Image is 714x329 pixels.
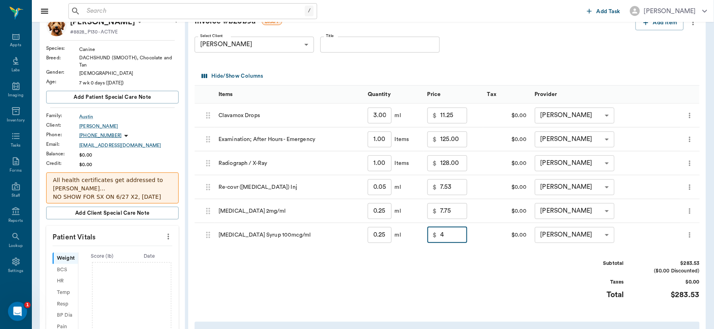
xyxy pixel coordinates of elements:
[636,16,684,30] button: Add Item
[440,108,467,123] input: 0.00
[535,179,615,195] div: [PERSON_NAME]
[392,159,409,167] div: Items
[46,112,79,119] div: Family :
[79,161,179,168] div: $0.00
[46,78,79,85] div: Age :
[162,230,175,243] button: more
[440,131,467,147] input: 0.00
[8,268,24,274] div: Settings
[70,28,118,35] p: #8828_P130 - ACTIVE
[53,176,172,201] p: All health certificates get addressed to [PERSON_NAME]... NO SHOW FOR SX ON 6/27 X2, [DATE]
[433,230,437,240] p: $
[218,83,233,106] div: Items
[215,223,364,247] div: [MEDICAL_DATA] Syrup 100mcg/ml
[75,209,150,217] span: Add client Special Care Note
[392,135,409,143] div: Items
[535,131,615,147] div: [PERSON_NAME]
[483,127,531,151] div: $0.00
[126,253,173,260] div: Date
[564,289,624,301] div: Total
[215,127,364,151] div: Examination; After Hours - Emergency
[7,117,25,123] div: Inventory
[640,289,700,301] div: $283.53
[684,157,696,170] button: more
[440,203,467,219] input: 0.00
[70,16,135,28] div: Mocha Austin
[368,83,391,106] div: Quantity
[53,276,78,287] div: HR
[483,175,531,199] div: $0.00
[215,175,364,199] div: Re-covr ([MEDICAL_DATA]) Inj
[487,83,496,106] div: Tax
[440,227,467,243] input: 0.00
[427,83,441,106] div: Price
[46,160,79,167] div: Credit :
[687,16,700,29] button: more
[433,135,437,144] p: $
[640,267,700,275] div: ($0.00 Discounted)
[46,45,79,52] div: Species :
[195,37,314,53] div: [PERSON_NAME]
[46,91,179,104] button: Add patient Special Care Note
[70,16,135,28] p: [PERSON_NAME]
[46,16,67,36] img: Profile Image
[46,207,179,219] button: Add client Special Care Note
[79,123,179,130] a: [PERSON_NAME]
[200,33,223,39] label: Select Client
[46,69,79,76] div: Gender :
[79,46,179,53] div: Canine
[684,109,696,122] button: more
[474,181,478,193] button: message
[474,110,478,121] button: message
[79,79,179,86] div: 7 wk 0 days ([DATE])
[392,231,401,239] div: ml
[474,205,478,217] button: message
[46,54,79,61] div: Breed :
[433,182,437,192] p: $
[46,226,179,246] p: Patient Vitals
[200,70,265,82] button: Select columns
[8,218,23,224] div: Reports
[10,42,21,48] div: Appts
[440,179,467,195] input: 0.00
[215,86,364,104] div: Items
[364,86,423,104] div: Quantity
[46,131,79,138] div: Phone :
[684,228,696,242] button: more
[440,155,467,171] input: 0.00
[433,206,437,216] p: $
[392,112,401,119] div: ml
[423,86,483,104] div: Price
[215,151,364,175] div: Radiograph / X-Ray
[53,287,78,298] div: Temp
[644,6,696,16] div: [PERSON_NAME]
[535,108,615,123] div: [PERSON_NAME]
[215,199,364,223] div: [MEDICAL_DATA] 2mg/ml
[564,260,624,267] div: Subtotal
[433,159,437,168] p: $
[535,83,557,106] div: Provider
[9,243,23,249] div: Lookup
[74,93,151,102] span: Add patient Special Care Note
[79,54,179,69] div: DACHSHUND (SMOOTH), Chocolate and Tan
[474,229,478,241] button: message
[640,278,700,286] div: $0.00
[37,3,53,19] button: Close drawer
[535,227,615,243] div: [PERSON_NAME]
[53,264,78,276] div: BCS
[24,302,31,308] span: 1
[8,302,27,321] iframe: Intercom live chat
[8,92,23,98] div: Imaging
[392,183,401,191] div: ml
[78,253,126,260] div: Score ( lb )
[640,260,700,267] div: $283.53
[392,207,401,215] div: ml
[535,155,615,171] div: [PERSON_NAME]
[46,141,79,148] div: Email :
[84,6,305,17] input: Search
[46,150,79,157] div: Balance :
[53,253,78,264] div: Weight
[564,278,624,286] div: Taxes
[10,168,21,174] div: Forms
